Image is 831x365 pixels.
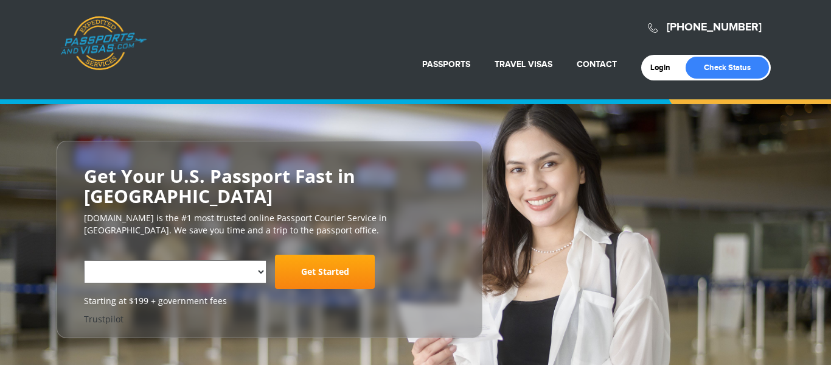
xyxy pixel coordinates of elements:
a: Get Started [275,255,375,289]
a: Passports & [DOMAIN_NAME] [60,16,147,71]
a: Travel Visas [495,59,552,69]
a: Contact [577,59,617,69]
span: Starting at $199 + government fees [84,295,455,307]
a: Login [650,63,679,73]
a: [PHONE_NUMBER] [667,21,762,34]
p: [DOMAIN_NAME] is the #1 most trusted online Passport Courier Service in [GEOGRAPHIC_DATA]. We sav... [84,212,455,236]
a: Check Status [686,57,769,79]
h2: Get Your U.S. Passport Fast in [GEOGRAPHIC_DATA] [84,166,455,206]
a: Passports [422,59,470,69]
a: Trustpilot [84,313,123,325]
